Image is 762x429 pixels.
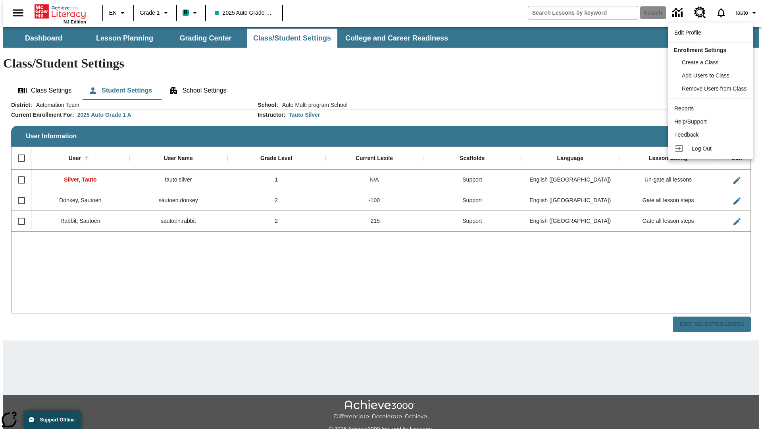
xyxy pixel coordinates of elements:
span: Enrollment Settings [674,47,726,53]
span: Log Out [692,145,712,152]
span: Reports [674,105,694,112]
span: Feedback [674,131,698,138]
span: Remove Users from Class [682,85,747,92]
span: Edit Profile [674,29,701,36]
span: Add Users to Class [682,72,729,79]
span: Help/Support [674,118,707,125]
span: Create a Class [682,59,719,66]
